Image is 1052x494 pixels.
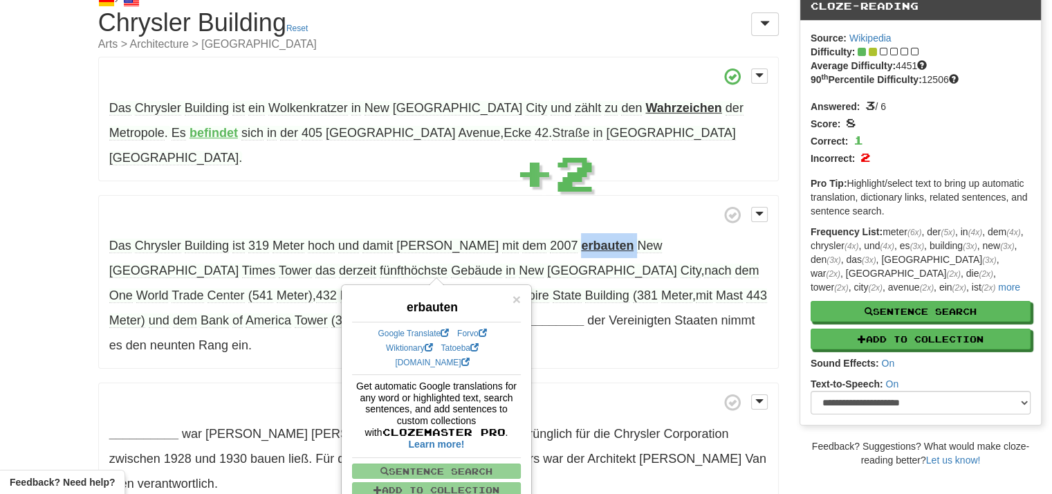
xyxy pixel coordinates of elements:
[109,313,145,328] span: Meter)
[393,101,522,116] span: [GEOGRAPHIC_DATA]
[126,338,147,352] span: den
[880,241,894,251] em: (4x)
[811,101,860,112] strong: Answered:
[185,101,229,116] span: Building
[338,452,354,466] span: die
[735,264,759,278] span: dem
[704,264,731,278] span: nach
[326,126,455,140] span: [GEOGRAPHIC_DATA]
[811,178,847,189] strong: Pro Tip:
[811,136,848,147] strong: Correct:
[364,101,389,116] span: New
[621,101,642,116] span: den
[149,313,169,328] span: und
[745,452,766,466] span: Van
[860,149,870,165] span: 2
[241,126,264,140] span: sich
[862,255,876,265] em: (3x)
[109,126,736,165] span: , . .
[605,101,618,116] span: zu
[526,101,547,116] span: City
[396,239,499,253] span: [PERSON_NAME]
[242,264,275,278] span: Times
[98,39,779,50] small: Arts > Architecture > [GEOGRAPHIC_DATA]
[811,33,847,44] strong: Source:
[811,378,883,390] strong: Text-to-Speech:
[963,241,977,251] em: (3x)
[811,358,879,369] strong: Sound Effects:
[519,264,544,278] span: New
[811,118,841,129] strong: Score:
[182,427,202,441] span: war
[746,289,767,303] span: 443
[513,291,521,307] span: ×
[982,255,996,265] em: (3x)
[268,101,348,116] span: Wolkenkratzer
[504,126,531,140] span: Ecke
[273,239,304,253] span: Meter
[551,101,571,116] span: und
[593,126,602,140] span: in
[506,264,515,278] span: in
[726,101,744,116] span: der
[811,73,1031,86] div: 12506
[280,126,298,140] span: der
[98,9,779,51] h1: Chrysler Building
[811,301,1031,322] button: Sentence Search
[553,289,582,303] span: State
[696,289,712,303] span: mit
[302,126,322,140] span: 405
[826,269,840,279] em: (2x)
[515,138,595,207] div: +
[232,313,243,328] span: of
[109,151,239,165] span: [GEOGRAPHIC_DATA]
[919,283,933,293] em: (2x)
[513,292,521,307] button: Close
[552,126,589,140] span: Straße
[566,452,584,466] span: der
[981,283,995,293] em: (2x)
[308,239,335,253] span: hoch
[502,239,519,253] span: mit
[250,452,285,466] span: bauen
[190,126,238,140] strong: befindet
[681,264,701,278] span: City
[811,225,1031,294] p: meter , der , in , dem , chrysler , und , es , building , new , den , das , [GEOGRAPHIC_DATA] , w...
[609,313,671,327] span: Vereinigten
[219,452,247,466] span: 1930
[109,239,131,253] span: Das
[587,313,605,327] span: der
[811,74,922,85] strong: 90 Percentile Difficulty:
[205,427,308,441] span: [PERSON_NAME]
[716,289,743,303] span: Mast
[185,239,229,253] span: Building
[998,282,1020,293] a: more
[173,313,197,328] span: dem
[201,313,229,328] span: Bank
[575,427,590,441] span: für
[362,239,393,253] span: damit
[575,101,601,116] span: zählt
[315,452,334,466] span: Für
[550,239,578,253] span: 2007
[109,264,239,278] span: [GEOGRAPHIC_DATA]
[845,241,858,251] em: (4x)
[811,226,883,237] strong: Frequency List:
[451,264,502,278] span: Gebäude
[555,143,595,201] span: 2
[172,289,203,303] span: Trade
[811,329,1031,349] button: Add to Collection
[522,239,546,253] span: dem
[232,101,245,116] span: ist
[441,343,479,353] a: Tatoeba
[721,313,755,327] span: nimmt
[267,126,277,140] span: in
[547,264,676,278] span: [GEOGRAPHIC_DATA]
[907,228,921,237] em: (6x)
[295,313,328,328] span: Tower
[587,452,636,466] span: Architekt
[910,241,923,251] em: (3x)
[315,264,335,278] span: das
[378,329,449,338] a: Google Translate
[338,239,359,253] span: und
